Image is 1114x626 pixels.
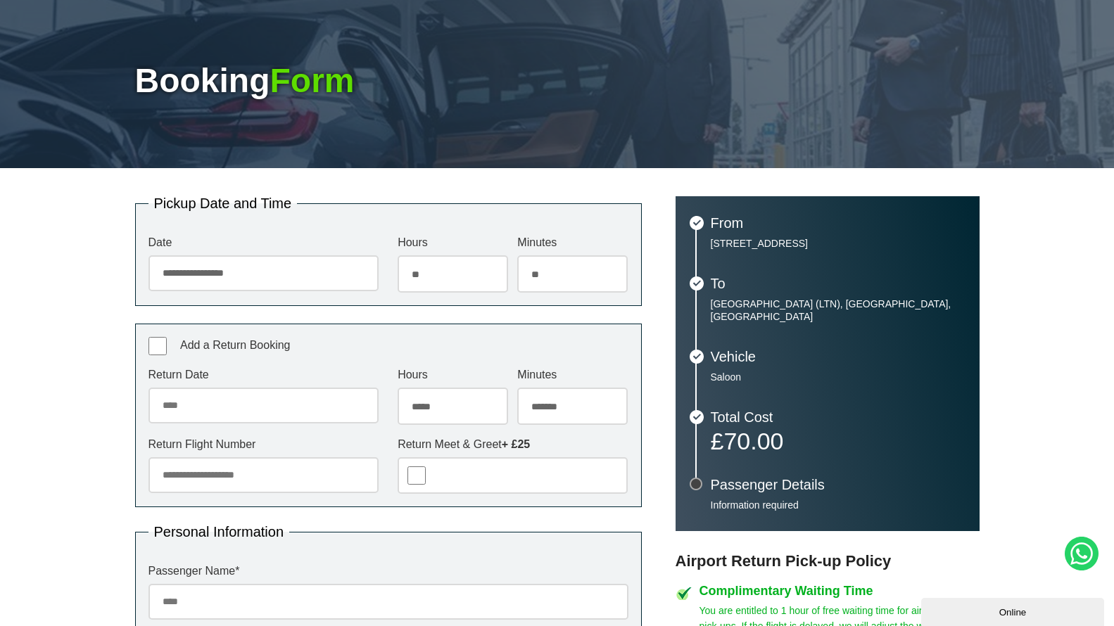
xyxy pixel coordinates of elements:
[148,369,379,381] label: Return Date
[711,478,966,492] h3: Passenger Details
[398,439,628,450] label: Return Meet & Greet
[921,595,1107,626] iframe: chat widget
[711,371,966,383] p: Saloon
[148,525,290,539] legend: Personal Information
[148,337,167,355] input: Add a Return Booking
[676,552,980,570] h3: Airport Return Pick-up Policy
[148,196,298,210] legend: Pickup Date and Time
[723,428,783,454] span: 70.00
[270,62,354,99] span: Form
[398,369,508,381] label: Hours
[148,439,379,450] label: Return Flight Number
[711,298,966,323] p: [GEOGRAPHIC_DATA] (LTN), [GEOGRAPHIC_DATA], [GEOGRAPHIC_DATA]
[711,350,966,364] h3: Vehicle
[148,237,379,248] label: Date
[180,339,291,351] span: Add a Return Booking
[502,438,530,450] strong: + £25
[711,237,966,250] p: [STREET_ADDRESS]
[148,566,628,577] label: Passenger Name
[517,369,628,381] label: Minutes
[711,410,966,424] h3: Total Cost
[398,237,508,248] label: Hours
[135,64,980,98] h1: Booking
[711,499,966,511] p: Information required
[711,276,966,290] h3: To
[711,431,966,451] p: £
[700,585,980,597] h4: Complimentary Waiting Time
[711,216,966,230] h3: From
[517,237,628,248] label: Minutes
